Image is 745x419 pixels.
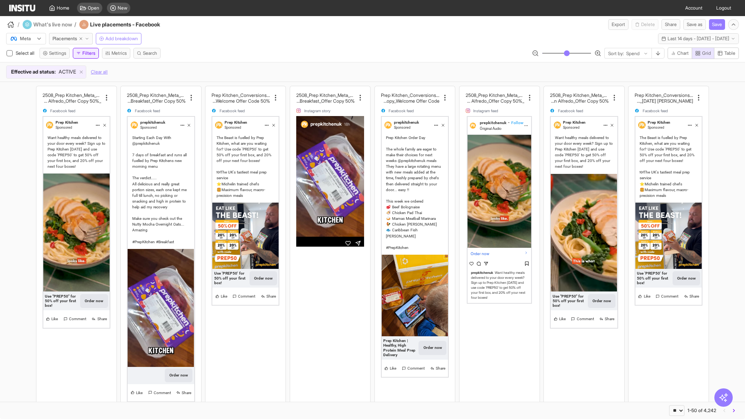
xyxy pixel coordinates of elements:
h2: dors_Video_Partnership Ads_SLP_7Days Breakfast_Offer Copy 50% [127,98,185,104]
span: prepkitchenuk [471,271,493,275]
span: Like [221,293,227,299]
div: Prep Kitchen_Conversions_Web Visitor Retargeting_Static Eddie Hall 2 July 25_Brand Copy_Welcome O... [635,92,693,104]
span: Table [724,50,735,56]
button: Save as [683,19,706,30]
span: prepkitchenuk [394,120,419,124]
div: Order now [468,248,531,260]
button: Metrics [102,48,130,59]
div: Want healthy meals delivered to your door every week? Sign up to Prep Kitchen [DATE] and use code... [48,135,105,170]
button: Export [608,19,628,30]
div: 2508_Prep Kitchen_Meta_Conversions_Advantage Shopping Ambassadors_Video_Partnership Ads_SLP_7Days... [296,92,355,104]
div: 2508_Prep Kitchen_Meta_Conversions_Advantage Shopping_Video_New Meals_None_Chicken Alfredo_Offer ... [43,92,101,104]
div: Use "PREP50" for 50% off your first box! [553,294,586,308]
span: Comment [577,316,594,322]
button: / [6,20,20,29]
div: The Beast is fuelled by Prep Kitchen, what are you waiting for? Use code 'PREP50' to get 50% off ... [640,135,697,198]
div: 2508_Prep Kitchen_Meta_Conversions_Advantage Shopping_Video_New Meals_None_Chicken Alfredo_Offer ... [466,92,524,104]
span: Share [97,316,107,322]
div: Starting Each Day With @prepkitchenuk 7 days of breakfast and runs all fuelled by Prep Kitchens n... [132,135,190,245]
svg: Save [525,261,530,266]
h2: 2508_Prep Kitchen_Meta_Conversions_Advantage Shopping Ambassa [127,92,185,98]
h2: uise [PERSON_NAME] Order Day_Brand Copy_Welcome Offer Code [381,98,440,104]
button: Grid [692,47,714,59]
h2: Prep Kitchen_Conversions_AdvantageShopping_Sarah Lo [381,92,440,98]
h2: die Hall [DATE]_Brand Copy _Welcome Offer Code 50% [212,98,270,104]
span: Like [51,316,58,322]
button: Search [133,48,161,59]
div: Prep Kitchen Order Day The whole family are eager to make their choices for next weeks @prepkitch... [386,135,444,250]
button: Table [714,47,739,59]
h2: 2508_Prep Kitchen_Meta_Conversions_Advantage Shopping [466,92,524,98]
span: Grid [702,50,711,56]
span: You cannot delete a preset report. [632,19,658,30]
span: Comment [407,365,425,371]
span: Chart [677,50,689,56]
span: Prep Kitchen [563,120,586,124]
span: Follow [511,120,523,125]
h2: ing_Video_New Meals_None_Chicken Alfredo_Offer Copy 50% [550,98,609,104]
span: Comment [238,293,255,299]
h2: Prep Kitchen_Conversions_Advantage Shopping_Static Ed [212,92,270,98]
button: Last 14 days - [DATE] - [DATE] [658,33,739,44]
span: / [18,21,20,28]
span: Comment [69,316,86,322]
span: Placements [53,36,77,42]
button: Order now [80,294,108,308]
span: Search [143,50,157,56]
span: Share [182,390,191,396]
button: Filters [73,48,99,59]
span: Sponsored [56,126,72,129]
span: Instagram feed [473,109,498,113]
span: Sponsored [648,126,664,129]
button: Settings [39,48,70,59]
span: Home [57,5,69,11]
div: Prep Kitchen_Conversions_Advantage Shopping_Static Eddie Hall 2 July 25_Brand Copy _Welcome Offer... [212,92,270,104]
span: New [118,5,127,11]
span: Like [559,316,566,322]
h2: _Video_New Meals_None_Chicken Alfredo_Offer Copy 50% [43,98,101,104]
div: 2508_Prep Kitchen_Meta_Conversions_Web Visitor Retargeting_Video_New Meals_None_Chicken Alfredo_O... [550,92,609,104]
div: Prep Kitchen_Conversions_AdvantageShopping_Sarah Louise Pratt Order Day_Brand Copy_Welcome Offer ... [381,92,440,104]
img: prepkitchenuk [384,121,392,129]
button: Placements [49,33,93,44]
img: Prep Kitchen [46,121,53,129]
h2: 2508_Prep Kitchen_Meta_Conversions_Web Visitor Retarget [550,92,609,98]
span: prepkitchenuk [140,120,165,124]
button: Order now [418,341,446,355]
span: Add breakdown [105,36,138,42]
img: Prep Kitchen [554,121,561,129]
span: Comment [154,390,171,396]
div: Effective ad status:ACTIVE [7,66,86,78]
div: Prep Kitchen | Healthy, High Protein Meal Prep Delivery [383,339,417,357]
img: prepkitchenuk [131,121,138,129]
h4: Live placements - Facebook [90,21,181,28]
span: Sort by: [608,51,624,57]
span: Share [689,293,699,299]
button: Add breakdown [96,33,141,44]
button: Share [661,19,680,30]
span: Like [644,293,650,299]
span: Settings [49,50,66,56]
h2: [PERSON_NAME] [DATE]_Brand Copy_Welcome Offer Code 50% [635,98,693,104]
h2: Prep Kitchen_Conversions_Web Visitor Retargeting_Static [635,92,693,98]
div: Use 'PREP50' for 50% off your first box! [637,271,671,285]
span: Prep Kitchen [648,120,670,124]
span: Facebook feed [643,109,668,113]
span: Facebook feed [135,109,160,113]
span: Effective ad status : [11,68,56,76]
div: Want healthy meals delivered to your door every week? Sign up to Prep Kitchen [DATE] and use code... [555,135,613,170]
div: 2508_Prep Kitchen_Meta_Conversions_Advantage Shopping Ambassadors_Video_Partnership Ads_SLP_7Days... [127,92,185,104]
button: Order now [249,271,277,285]
span: Like [136,390,143,396]
span: Facebook feed [389,109,414,113]
svg: More Options [523,123,529,128]
span: Original Audio [480,126,501,131]
span: Facebook feed [558,109,583,113]
span: Like [390,365,396,371]
div: The Beast is fuelled by Prep Kitchen, what are you waiting for? Use code 'PREP50' to get 50% off ... [217,135,274,198]
img: Logo [9,5,35,11]
button: Order now [165,368,192,382]
span: Share [266,293,276,299]
span: Comment [661,293,678,299]
span: ACTIVE [59,68,76,76]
